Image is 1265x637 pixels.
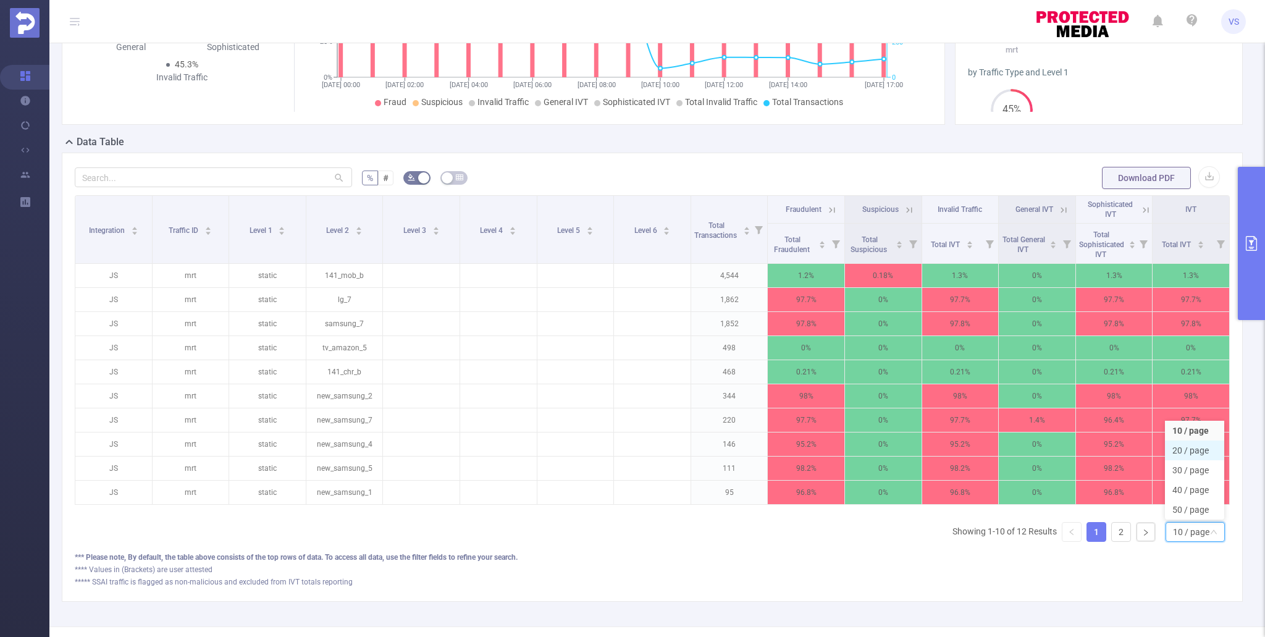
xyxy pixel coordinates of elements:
tspan: [DATE] 17:00 [865,81,903,89]
p: 0% [999,360,1075,384]
p: 97.8% [768,312,844,335]
span: # [383,173,389,183]
i: icon: right [1142,529,1149,536]
i: icon: table [456,174,463,181]
i: Filter menu [1212,224,1229,263]
p: static [229,312,306,335]
p: 4,544 [691,264,768,287]
i: icon: caret-down [1049,243,1056,247]
p: 111 [691,457,768,480]
p: 0% [999,384,1075,408]
p: static [229,360,306,384]
p: 97.8% [1076,312,1153,335]
span: Total Suspicious [851,235,889,254]
span: Total Transactions [694,221,739,240]
div: General [80,41,182,54]
i: icon: caret-down [432,230,439,234]
p: 468 [691,360,768,384]
p: static [229,336,306,360]
p: JS [75,360,152,384]
div: 10 / page [1173,523,1209,541]
i: icon: caret-down [1128,243,1135,247]
div: Sort [1049,239,1057,247]
p: 97.7% [1153,288,1229,311]
p: 0% [922,336,999,360]
p: new_samsung_2 [306,384,383,408]
p: static [229,384,306,408]
p: 97.8% [1153,312,1229,335]
div: Sort [432,225,440,232]
div: Sort [204,225,212,232]
tspan: 0% [324,74,332,82]
p: mrt [153,481,229,504]
span: Level 1 [250,226,274,235]
p: static [229,264,306,287]
div: Sort [131,225,138,232]
p: 0% [1076,336,1153,360]
p: 97.7% [768,408,844,432]
div: Sort [818,239,826,247]
p: mrt [153,432,229,456]
p: 95.2% [1153,432,1229,456]
span: Suspicious [421,97,463,107]
p: 344 [691,384,768,408]
i: icon: caret-up [356,225,363,229]
p: 141_mob_b [306,264,383,287]
i: icon: caret-up [743,225,750,229]
tspan: [DATE] 10:00 [641,81,679,89]
p: 97.8% [922,312,999,335]
p: 97.7% [922,288,999,311]
a: 1 [1087,523,1106,541]
i: icon: caret-up [1198,239,1204,243]
p: 1.3% [1153,264,1229,287]
i: icon: down [1210,528,1217,537]
span: Total Invalid Traffic [685,97,757,107]
p: 98% [768,384,844,408]
p: 1.3% [922,264,999,287]
span: IVT [1185,205,1196,214]
p: 98.2% [922,457,999,480]
p: 98% [922,384,999,408]
i: icon: bg-colors [408,174,415,181]
p: mrt [153,457,229,480]
i: icon: caret-down [663,230,670,234]
span: Total General IVT [1002,235,1045,254]
p: 98.2% [1153,457,1229,480]
p: 0% [999,457,1075,480]
i: Filter menu [1135,224,1152,263]
tspan: 25% [320,38,332,46]
p: 98.2% [768,457,844,480]
i: icon: caret-down [896,243,902,247]
i: icon: caret-down [967,243,973,247]
p: mrt [968,44,1055,56]
i: icon: caret-up [1128,239,1135,243]
p: 95.2% [768,432,844,456]
p: 0% [845,384,922,408]
p: mrt [153,336,229,360]
p: 0% [845,408,922,432]
p: 0% [845,288,922,311]
p: 96.8% [768,481,844,504]
p: 0.21% [1153,360,1229,384]
i: icon: caret-down [356,230,363,234]
p: 0.21% [922,360,999,384]
p: static [229,432,306,456]
div: Sort [509,225,516,232]
span: Total Transactions [772,97,843,107]
p: 97.7% [1153,408,1229,432]
span: Fraud [384,97,406,107]
p: 0% [845,432,922,456]
li: 50 / page [1165,500,1224,520]
div: Sort [586,225,594,232]
div: **** Values in (Brackets) are user attested [75,564,1230,575]
p: 0% [845,481,922,504]
span: Invalid Traffic [938,205,982,214]
span: Sophisticated IVT [1088,200,1133,219]
p: 97.7% [1076,288,1153,311]
p: new_samsung_4 [306,432,383,456]
p: 0% [845,312,922,335]
p: 97.7% [922,408,999,432]
p: 96.4% [1076,408,1153,432]
p: 96.8% [1076,481,1153,504]
span: Level 6 [634,226,659,235]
